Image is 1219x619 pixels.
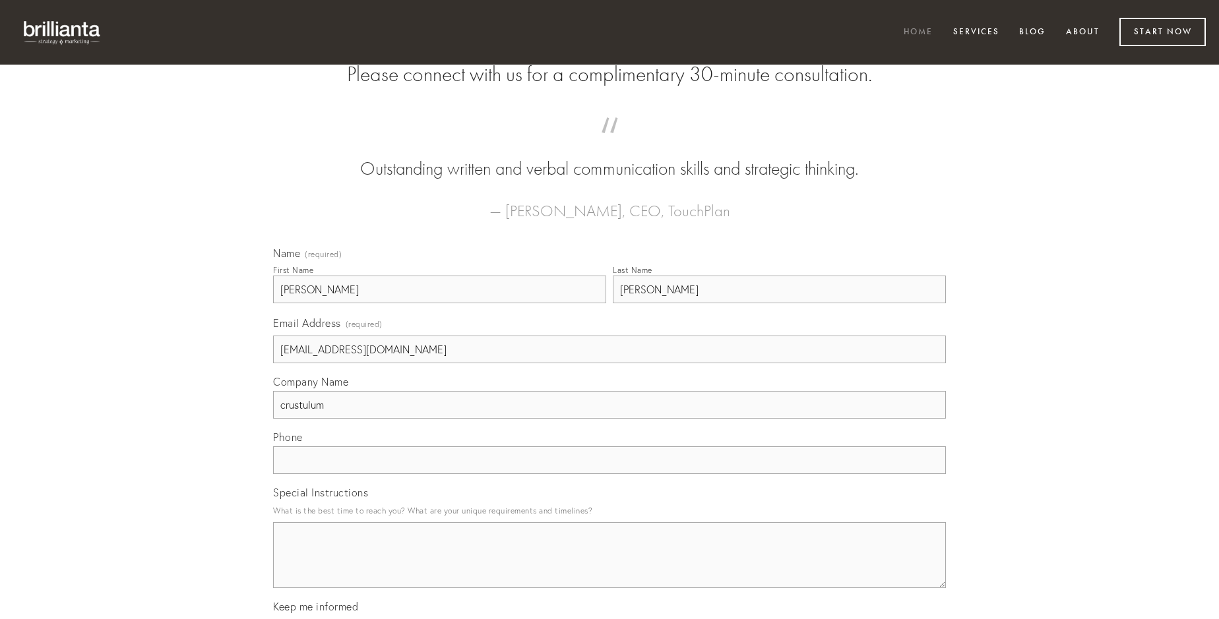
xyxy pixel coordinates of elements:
[305,251,342,258] span: (required)
[945,22,1008,44] a: Services
[273,265,313,275] div: First Name
[273,502,946,519] p: What is the best time to reach you? What are your unique requirements and timelines?
[294,182,925,224] figcaption: — [PERSON_NAME], CEO, TouchPlan
[13,13,112,51] img: brillianta - research, strategy, marketing
[273,62,946,87] h2: Please connect with us for a complimentary 30-minute consultation.
[346,315,383,333] span: (required)
[1119,18,1206,46] a: Start Now
[294,131,925,182] blockquote: Outstanding written and verbal communication skills and strategic thinking.
[273,600,358,613] span: Keep me informed
[613,265,652,275] div: Last Name
[273,430,303,444] span: Phone
[1011,22,1054,44] a: Blog
[273,316,341,330] span: Email Address
[273,486,368,499] span: Special Instructions
[273,375,348,388] span: Company Name
[1057,22,1108,44] a: About
[895,22,941,44] a: Home
[294,131,925,156] span: “
[273,247,300,260] span: Name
